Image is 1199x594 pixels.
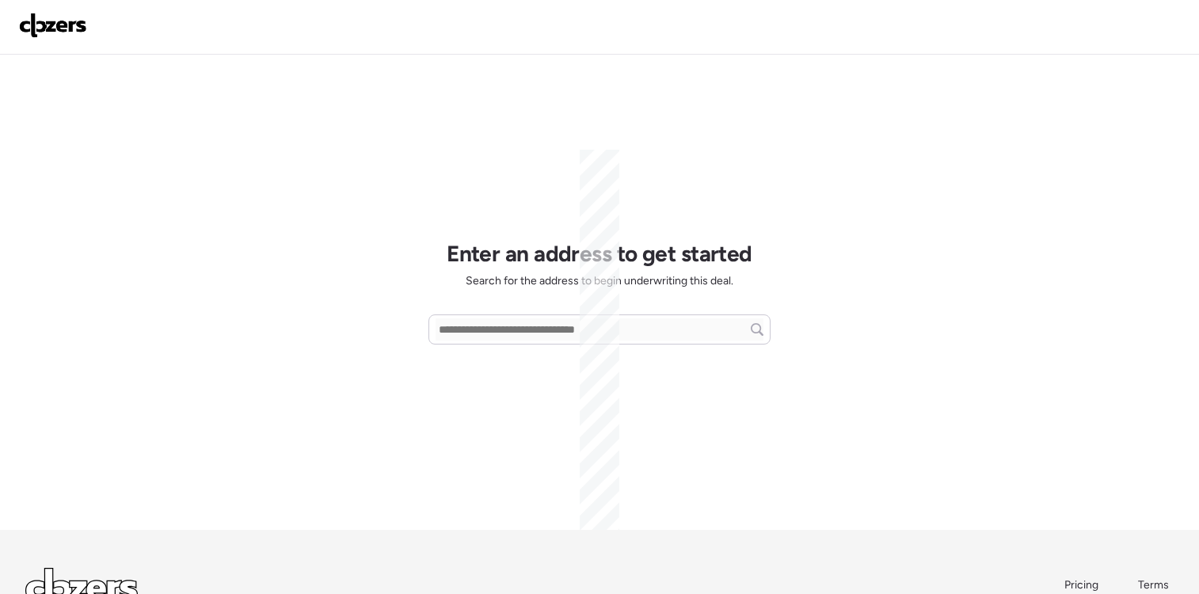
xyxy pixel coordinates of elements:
img: Logo [19,13,87,38]
a: Pricing [1064,577,1100,593]
a: Terms [1138,577,1174,593]
span: Terms [1138,578,1169,592]
h1: Enter an address to get started [447,240,752,267]
span: Pricing [1064,578,1098,592]
span: Search for the address to begin underwriting this deal. [466,273,733,289]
